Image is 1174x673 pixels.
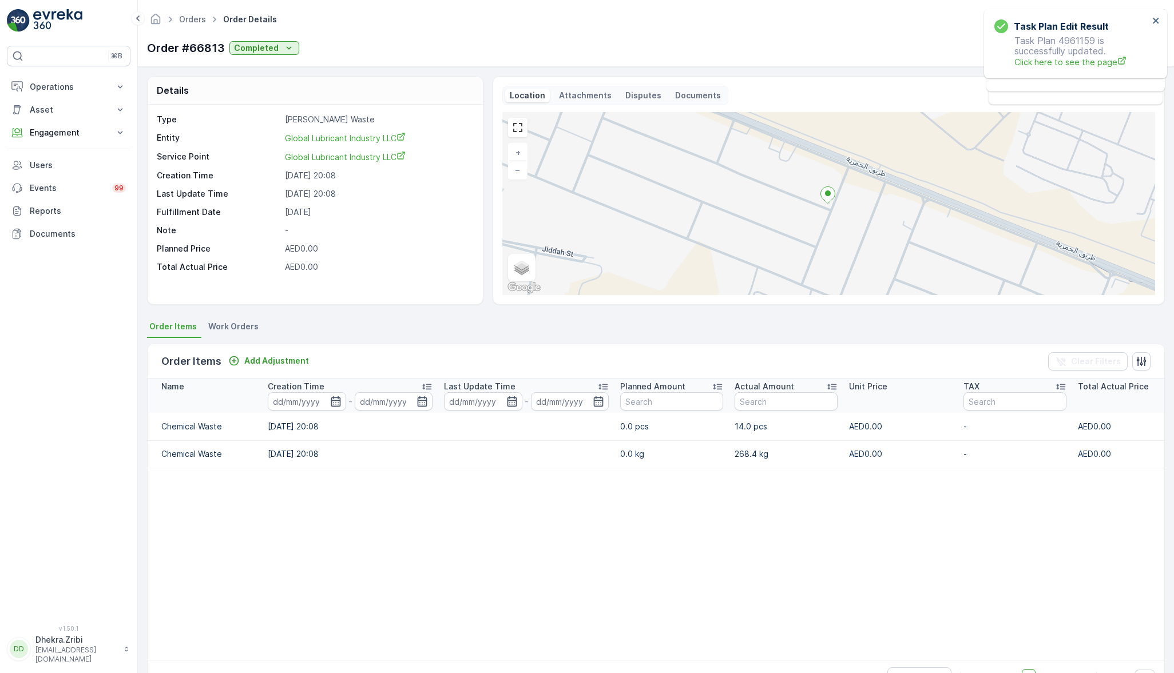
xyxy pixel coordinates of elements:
[157,243,211,254] p: Planned Price
[531,392,609,411] input: dd/mm/yyyy
[7,154,130,177] a: Users
[161,353,221,369] p: Order Items
[285,206,470,218] p: [DATE]
[244,355,309,367] p: Add Adjustment
[33,9,82,32] img: logo_light-DOdMpM7g.png
[849,421,882,431] span: AED0.00
[7,177,130,200] a: Events99
[7,121,130,144] button: Engagement
[30,160,126,171] p: Users
[7,98,130,121] button: Asset
[285,225,470,236] p: -
[509,255,534,280] a: Layers
[268,381,324,392] p: Creation Time
[963,381,979,392] p: TAX
[30,182,105,194] p: Events
[735,381,794,392] p: Actual Amount
[285,244,318,253] span: AED0.00
[179,14,206,24] a: Orders
[509,119,526,136] a: View Fullscreen
[262,413,438,440] td: [DATE] 20:08
[1078,421,1111,431] span: AED0.00
[149,17,162,27] a: Homepage
[625,90,661,101] p: Disputes
[509,161,526,178] a: Zoom Out
[147,39,225,57] p: Order #66813
[224,354,314,368] button: Add Adjustment
[1014,56,1149,68] a: Click here to see the page
[509,144,526,161] a: Zoom In
[35,634,118,646] p: Dhekra.Zribi
[149,321,197,332] span: Order Items
[30,81,108,93] p: Operations
[157,170,280,181] p: Creation Time
[620,392,723,411] input: Search
[735,421,838,432] p: 14.0 pcs
[1048,352,1128,371] button: Clear Filters
[148,413,262,440] td: Chemical Waste
[348,395,352,408] p: -
[229,41,299,55] button: Completed
[849,449,882,459] span: AED0.00
[148,440,262,468] td: Chemical Waste
[559,90,612,101] p: Attachments
[35,646,118,664] p: [EMAIL_ADDRESS][DOMAIN_NAME]
[157,188,280,200] p: Last Update Time
[515,165,521,174] span: −
[157,132,280,144] p: Entity
[157,83,189,97] p: Details
[355,392,433,411] input: dd/mm/yyyy
[285,151,470,163] a: Global Lubricant Industry LLC
[285,133,406,143] span: Global Lubricant Industry LLC
[963,392,1066,411] input: Search
[620,448,723,460] p: 0.0 kg
[30,127,108,138] p: Engagement
[285,188,470,200] p: [DATE] 20:08
[505,280,543,295] a: Open this area in Google Maps (opens a new window)
[285,114,470,125] p: [PERSON_NAME] Waste
[515,148,521,157] span: +
[510,90,545,101] p: Location
[262,440,438,468] td: [DATE] 20:08
[7,75,130,98] button: Operations
[525,395,529,408] p: -
[30,205,126,217] p: Reports
[157,151,280,163] p: Service Point
[30,104,108,116] p: Asset
[285,152,406,162] span: Global Lubricant Industry LLC
[620,381,685,392] p: Planned Amount
[268,392,346,411] input: dd/mm/yyyy
[285,170,470,181] p: [DATE] 20:08
[505,280,543,295] img: Google
[285,262,318,272] span: AED0.00
[10,640,28,658] div: DD
[157,114,280,125] p: Type
[234,42,279,54] p: Completed
[444,392,522,411] input: dd/mm/yyyy
[1014,19,1109,33] h3: Task Plan Edit Result
[208,321,259,332] span: Work Orders
[7,9,30,32] img: logo
[444,381,515,392] p: Last Update Time
[7,625,130,632] span: v 1.50.1
[114,184,124,193] p: 99
[111,51,122,61] p: ⌘B
[849,381,887,392] p: Unit Price
[7,222,130,245] a: Documents
[1152,16,1160,27] button: close
[157,261,228,273] p: Total Actual Price
[157,225,280,236] p: Note
[735,448,838,460] p: 268.4 kg
[1078,449,1111,459] span: AED0.00
[1078,381,1149,392] p: Total Actual Price
[958,440,1072,468] td: -
[735,392,838,411] input: Search
[620,421,723,432] p: 0.0 pcs
[7,200,130,222] a: Reports
[958,413,1072,440] td: -
[285,132,470,144] a: Global Lubricant Industry LLC
[157,206,280,218] p: Fulfillment Date
[7,634,130,664] button: DDDhekra.Zribi[EMAIL_ADDRESS][DOMAIN_NAME]
[994,35,1149,68] p: Task Plan 4961159 is successfully updated.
